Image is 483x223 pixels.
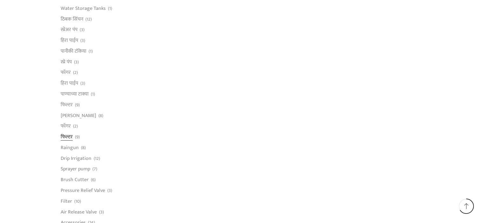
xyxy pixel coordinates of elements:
span: (9) [75,134,80,140]
span: (3) [80,27,84,33]
a: फिल्टर [61,132,73,142]
a: Air Release Valve [61,207,97,217]
a: स्प्रे पंप [61,56,72,67]
a: ठिबक सिंचन [61,14,83,24]
span: (9) [75,102,80,108]
a: फॉगर [61,67,71,78]
span: (3) [99,209,104,215]
a: हिरा पाईप [61,78,78,89]
a: पाण्याच्या टाक्या [61,89,89,100]
a: Brush Cutter [61,174,89,185]
a: Water Storage Tanks [61,3,106,14]
span: (3) [80,37,85,44]
a: Sprayer pump [61,164,90,174]
a: हिरा पाईप [61,35,78,46]
a: फिल्टर [61,99,73,110]
span: (8) [81,145,86,151]
a: Drip Irrigation [61,153,91,164]
span: (2) [73,69,78,76]
span: (8) [98,113,103,119]
span: (1) [91,91,95,97]
span: (3) [74,59,79,65]
a: पानीकी टंकिया [61,46,86,56]
span: (3) [80,80,85,87]
span: (3) [107,187,112,194]
a: Filter [61,196,72,207]
span: (12) [85,16,92,23]
span: (1) [108,5,112,12]
a: [PERSON_NAME] [61,110,96,121]
span: (7) [92,166,97,172]
a: स्प्रेअर पंप [61,24,77,35]
span: (2) [73,123,78,129]
span: (12) [94,155,100,162]
span: (1) [89,48,93,55]
a: फॉगर [61,121,71,132]
span: (10) [74,198,81,205]
a: Pressure Relief Valve [61,185,105,196]
a: Raingun [61,142,79,153]
span: (6) [91,177,96,183]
